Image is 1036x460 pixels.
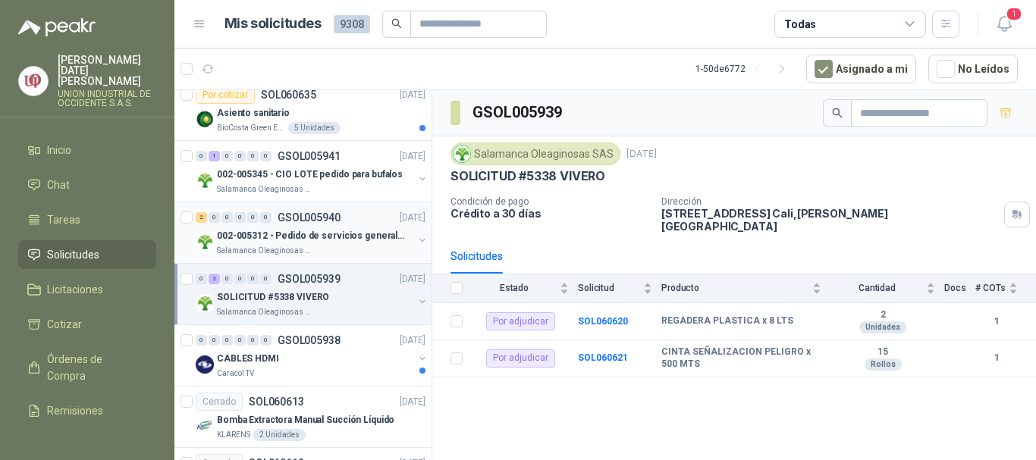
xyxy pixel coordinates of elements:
a: Licitaciones [18,275,156,304]
div: 0 [221,335,233,346]
span: 1 [1006,7,1022,21]
p: Salamanca Oleaginosas SAS [217,245,312,257]
a: Por cotizarSOL060635[DATE] Company LogoAsiento sanitarioBioCosta Green Energy S.A.S5 Unidades [174,80,432,141]
div: 1 - 50 de 6772 [695,57,794,81]
p: [DATE] [400,211,425,225]
img: Company Logo [196,417,214,435]
img: Company Logo [196,355,214,374]
div: Unidades [859,321,906,333]
h3: GSOL005939 [472,101,564,124]
span: Estado [472,283,557,293]
p: BioCosta Green Energy S.A.S [217,122,285,134]
p: [DATE] [400,149,425,164]
p: SOL060613 [249,396,304,407]
div: 0 [221,212,233,223]
span: Solicitud [578,283,640,293]
b: 15 [830,346,935,358]
div: 2 [209,274,220,284]
img: Logo peakr [18,18,96,36]
p: [STREET_ADDRESS] Cali , [PERSON_NAME][GEOGRAPHIC_DATA] [661,207,998,233]
a: Órdenes de Compra [18,345,156,390]
span: Inicio [47,142,71,158]
div: 0 [209,212,220,223]
p: Salamanca Oleaginosas SAS [217,306,312,318]
a: CerradoSOL060613[DATE] Company LogoBomba Extractora Manual Succión LíquidoKLARENS2 Unidades [174,386,432,448]
span: Cotizar [47,316,82,333]
th: Docs [944,274,975,303]
p: [DATE] [626,147,657,161]
p: 002-005345 - CIO LOTE pedido para bufalos [217,167,403,182]
span: 9308 [334,15,370,33]
p: SOLICITUD #5338 VIVERO [451,168,605,184]
a: Remisiones [18,396,156,425]
div: 5 Unidades [288,122,341,134]
p: GSOL005940 [278,212,341,223]
div: Por adjudicar [486,349,555,368]
span: Cantidad [830,283,923,293]
th: Producto [661,274,830,303]
th: Cantidad [830,274,944,303]
b: 1 [975,314,1018,329]
div: 0 [247,335,259,346]
a: Cotizar [18,310,156,339]
img: Company Logo [196,294,214,312]
div: Todas [784,16,816,33]
div: 0 [234,151,246,161]
div: 0 [247,274,259,284]
div: 0 [209,335,220,346]
p: Asiento sanitario [217,106,290,120]
p: Dirección [661,196,998,207]
button: Asignado a mi [806,55,916,83]
div: 0 [196,151,207,161]
a: SOL060621 [578,352,628,363]
p: Salamanca Oleaginosas SAS [217,183,312,196]
p: SOL060635 [261,89,316,100]
a: 0 2 0 0 0 0 GSOL005939[DATE] Company LogoSOLICITUD #5338 VIVEROSalamanca Oleaginosas SAS [196,270,429,318]
span: search [832,108,843,118]
div: 0 [260,274,272,284]
div: 2 Unidades [253,429,306,441]
p: SOLICITUD #5338 VIVERO [217,290,329,305]
p: CABLES HDMI [217,352,279,366]
p: GSOL005938 [278,335,341,346]
b: 1 [975,351,1018,365]
th: Solicitud [578,274,661,303]
p: GSOL005941 [278,151,341,161]
div: Salamanca Oleaginosas SAS [451,142,620,165]
div: 0 [234,212,246,223]
div: 1 [209,151,220,161]
p: 002-005312 - Pedido de servicios generales CASA RO [217,229,406,243]
p: [DATE] [400,395,425,409]
a: Inicio [18,136,156,164]
div: 0 [196,335,207,346]
th: # COTs [975,274,1036,303]
p: Bomba Extractora Manual Succión Líquido [217,413,394,427]
p: [DATE] [400,333,425,348]
p: GSOL005939 [278,274,341,284]
div: 0 [234,274,246,284]
img: Company Logo [454,146,470,162]
span: Licitaciones [47,281,103,298]
b: CINTA SEÑALIZACION PELIGRO x 500 MTS [661,346,821,370]
div: 0 [234,335,246,346]
button: No Leídos [928,55,1018,83]
a: Chat [18,171,156,199]
b: SOL060620 [578,316,628,327]
img: Company Logo [19,67,48,95]
span: Remisiones [47,402,103,419]
b: 2 [830,309,935,321]
div: 0 [221,274,233,284]
span: Producto [661,283,809,293]
div: 0 [260,212,272,223]
div: Solicitudes [451,248,503,264]
a: 2 0 0 0 0 0 GSOL005940[DATE] Company Logo002-005312 - Pedido de servicios generales CASA ROSalama... [196,208,429,257]
img: Company Logo [196,233,214,251]
span: search [391,18,402,29]
span: # COTs [975,283,1006,293]
span: Tareas [47,211,80,228]
p: [PERSON_NAME][DATE] [PERSON_NAME] [58,55,156,86]
a: 0 1 0 0 0 0 GSOL005941[DATE] Company Logo002-005345 - CIO LOTE pedido para bufalosSalamanca Oleag... [196,147,429,196]
p: [DATE] [400,272,425,286]
p: Crédito a 30 días [451,207,649,220]
div: 0 [221,151,233,161]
